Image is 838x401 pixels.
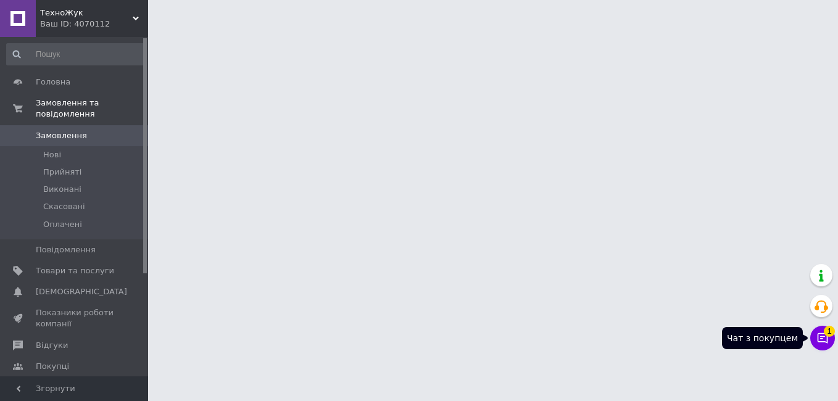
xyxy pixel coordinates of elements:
div: Чат з покупцем [722,327,803,349]
span: Замовлення [36,130,87,141]
span: Показники роботи компанії [36,307,114,329]
span: Виконані [43,184,81,195]
span: Оплачені [43,219,82,230]
span: Скасовані [43,201,85,212]
span: Покупці [36,361,69,372]
span: 1 [824,326,835,337]
span: Відгуки [36,340,68,351]
span: [DEMOGRAPHIC_DATA] [36,286,127,297]
span: ТехноЖук [40,7,133,19]
button: Чат з покупцем1 [810,326,835,350]
span: Замовлення та повідомлення [36,97,148,120]
span: Прийняті [43,167,81,178]
input: Пошук [6,43,146,65]
span: Товари та послуги [36,265,114,276]
span: Нові [43,149,61,160]
div: Ваш ID: 4070112 [40,19,148,30]
span: Повідомлення [36,244,96,255]
span: Головна [36,76,70,88]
